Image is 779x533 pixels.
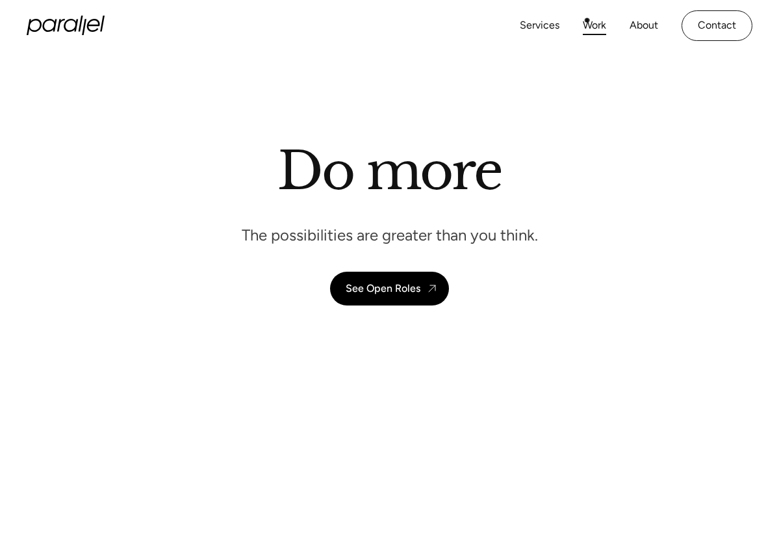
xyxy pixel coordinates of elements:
div: See Open Roles [346,282,420,294]
a: See Open Roles [330,272,449,305]
p: The possibilities are greater than you think. [242,225,538,245]
a: home [27,16,105,35]
h1: Do more [277,140,502,202]
a: Services [520,16,559,35]
a: Contact [682,10,752,41]
a: About [630,16,658,35]
a: Work [583,16,606,35]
